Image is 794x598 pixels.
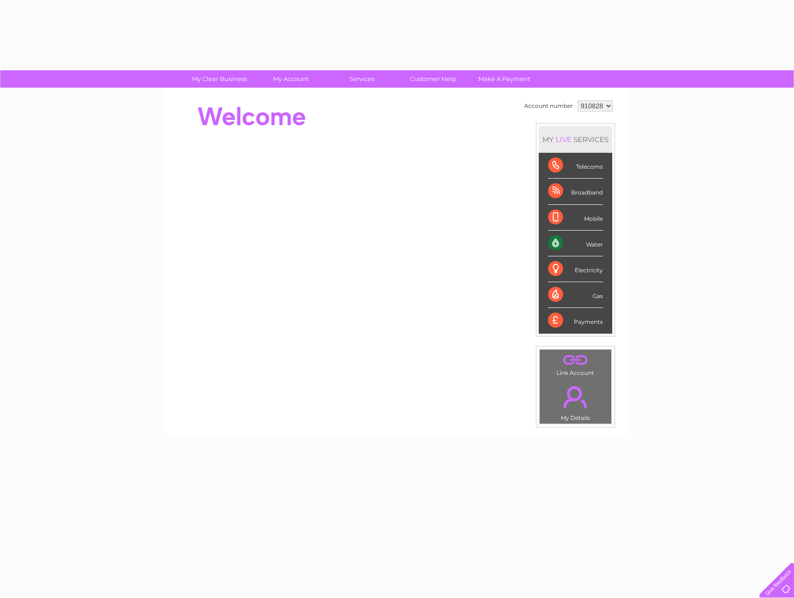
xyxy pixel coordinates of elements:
div: Mobile [548,205,603,231]
div: Electricity [548,256,603,282]
td: My Details [539,378,612,424]
a: My Account [252,70,329,88]
a: Customer Help [394,70,472,88]
a: . [542,381,609,413]
div: MY SERVICES [539,126,612,153]
div: Water [548,231,603,256]
div: Payments [548,308,603,333]
td: Account number [522,98,575,114]
a: Make A Payment [466,70,543,88]
div: Broadband [548,179,603,204]
div: Telecoms [548,153,603,179]
a: Services [323,70,401,88]
div: Gas [548,282,603,308]
div: LIVE [554,135,573,144]
a: . [542,352,609,368]
a: My Clear Business [181,70,258,88]
td: Link Account [539,349,612,379]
